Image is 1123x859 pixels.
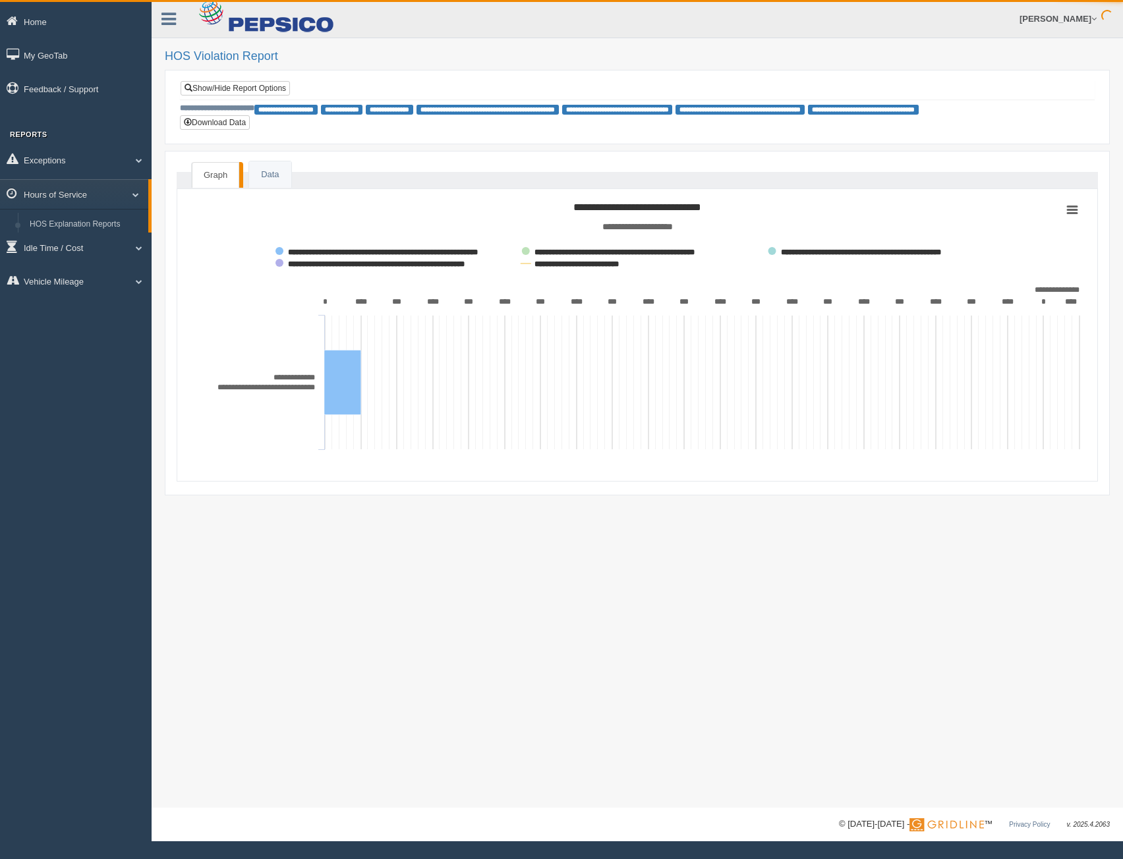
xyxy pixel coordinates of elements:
img: Gridline [909,818,984,831]
span: v. 2025.4.2063 [1067,821,1110,828]
a: Privacy Policy [1009,821,1050,828]
button: Download Data [180,115,250,130]
h2: HOS Violation Report [165,50,1110,63]
a: Show/Hide Report Options [181,81,290,96]
a: Graph [192,162,239,188]
a: Data [249,161,291,188]
div: © [DATE]-[DATE] - ™ [839,817,1110,831]
a: HOS Explanation Reports [24,213,148,236]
